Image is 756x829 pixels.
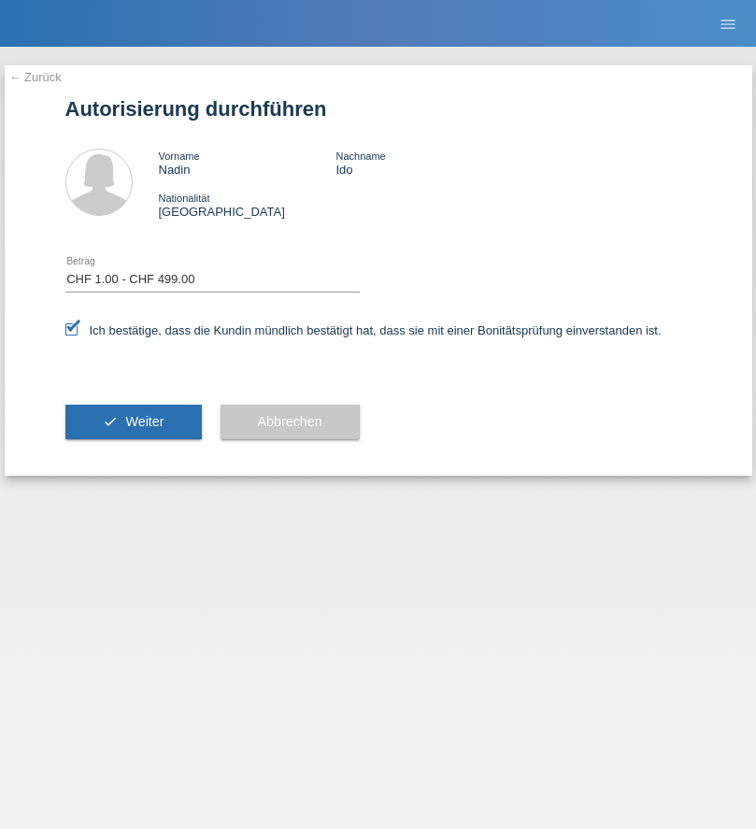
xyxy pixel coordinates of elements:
[65,323,662,337] label: Ich bestätige, dass die Kundin mündlich bestätigt hat, dass sie mit einer Bonitätsprüfung einvers...
[159,149,336,177] div: Nadin
[159,191,336,219] div: [GEOGRAPHIC_DATA]
[65,405,202,440] button: check Weiter
[159,193,210,204] span: Nationalität
[335,150,385,162] span: Nachname
[258,414,322,429] span: Abbrechen
[719,15,737,34] i: menu
[9,70,62,84] a: ← Zurück
[159,150,200,162] span: Vorname
[709,18,747,29] a: menu
[65,97,692,121] h1: Autorisierung durchführen
[335,149,513,177] div: Ido
[125,414,164,429] span: Weiter
[103,414,118,429] i: check
[221,405,360,440] button: Abbrechen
